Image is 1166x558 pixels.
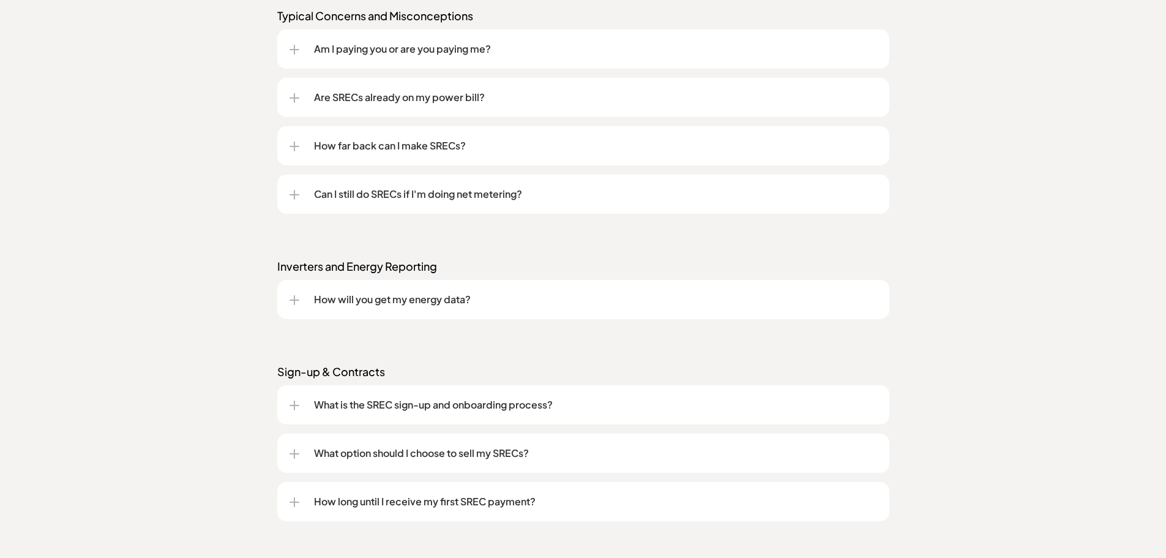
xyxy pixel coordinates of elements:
p: What option should I choose to sell my SRECs? [314,446,877,461]
p: What is the SREC sign-up and onboarding process? [314,398,877,412]
p: Can I still do SRECs if I'm doing net metering? [314,187,877,202]
p: Am I paying you or are you paying me? [314,42,877,56]
p: Typical Concerns and Misconceptions [277,9,889,23]
p: How will you get my energy data? [314,292,877,307]
p: How long until I receive my first SREC payment? [314,494,877,509]
p: Inverters and Energy Reporting [277,259,889,274]
p: How far back can I make SRECs? [314,138,877,153]
p: Are SRECs already on my power bill? [314,90,877,105]
p: Sign-up & Contracts [277,364,889,379]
